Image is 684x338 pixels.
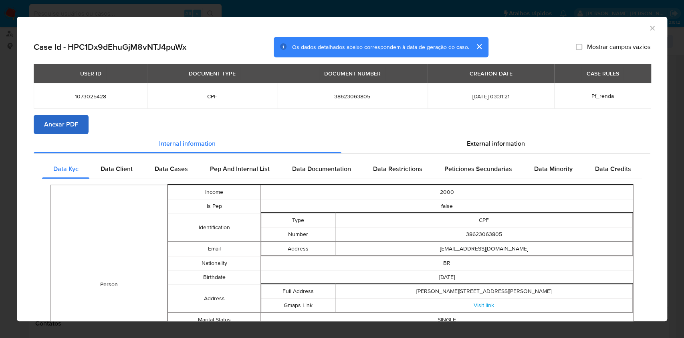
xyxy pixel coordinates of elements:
td: Full Address [261,284,335,298]
span: Anexar PDF [44,116,78,133]
div: CASE RULES [581,67,623,80]
span: Peticiones Secundarias [444,164,512,173]
span: Data Credits [595,164,631,173]
span: [DATE] 03:31:21 [437,93,545,100]
input: Mostrar campos vazios [576,44,582,50]
td: Nationality [167,256,260,270]
span: Data Restrictions [373,164,422,173]
button: Anexar PDF [34,115,89,134]
div: USER ID [75,67,106,80]
a: Visit link [474,301,494,309]
td: BR [261,256,633,270]
td: [EMAIL_ADDRESS][DOMAIN_NAME] [335,242,633,256]
td: CPF [335,213,633,227]
td: Email [167,242,260,256]
td: [DATE] [261,270,633,284]
td: Marital Status [167,313,260,327]
td: Type [261,213,335,227]
div: DOCUMENT TYPE [184,67,240,80]
td: 38623063805 [335,227,633,241]
td: 2000 [261,185,633,199]
td: Birthdate [167,270,260,284]
button: cerrar [469,37,488,56]
span: Data Cases [155,164,188,173]
span: CPF [157,93,267,100]
span: Data Client [101,164,133,173]
h2: Case Id - HPC1Dx9dEhuGjM8vNTJ4puWx [34,42,186,52]
span: Internal information [159,139,216,148]
div: Detailed info [34,134,650,153]
td: Address [261,242,335,256]
span: Pf_renda [591,92,614,100]
td: [PERSON_NAME][STREET_ADDRESS][PERSON_NAME] [335,284,633,298]
button: Fechar a janela [648,24,656,31]
span: Data Documentation [292,164,351,173]
span: Pep And Internal List [210,164,270,173]
span: Os dados detalhados abaixo correspondem à data de geração do caso. [292,43,469,51]
span: Data Minority [534,164,573,173]
td: Number [261,227,335,241]
td: Identification [167,213,260,242]
td: Income [167,185,260,199]
span: Mostrar campos vazios [587,43,650,51]
td: false [261,199,633,213]
div: CREATION DATE [465,67,517,80]
span: 38623063805 [287,93,418,100]
td: Is Pep [167,199,260,213]
td: Address [167,284,260,313]
td: SINGLE [261,313,633,327]
span: Data Kyc [53,164,79,173]
span: External information [467,139,525,148]
td: Gmaps Link [261,298,335,312]
span: 1073025428 [43,93,138,100]
div: closure-recommendation-modal [17,17,667,321]
div: DOCUMENT NUMBER [319,67,385,80]
div: Detailed internal info [42,159,642,179]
